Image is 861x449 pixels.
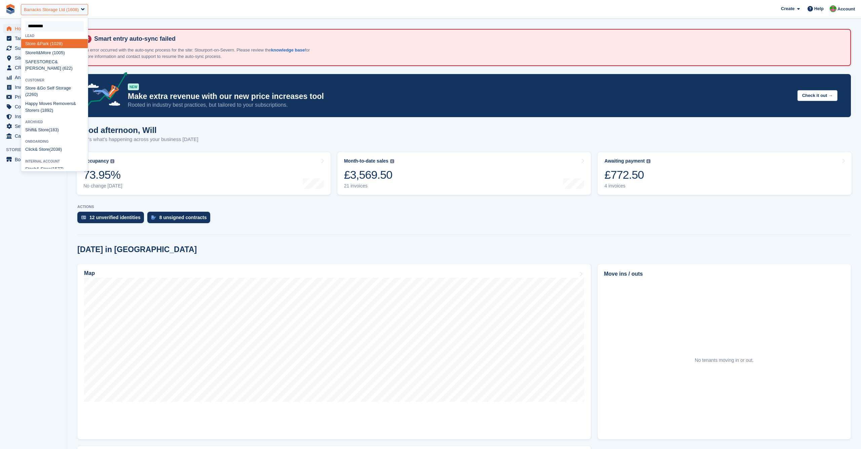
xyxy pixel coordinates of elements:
[15,34,55,43] span: Tasks
[15,63,55,72] span: CRM
[25,108,36,113] span: Store
[344,183,394,189] div: 21 invoices
[781,5,794,12] span: Create
[15,112,55,121] span: Insurance
[814,5,824,12] span: Help
[344,168,394,182] div: £3,569.50
[91,35,845,43] h4: Smart entry auto-sync failed
[21,34,88,38] div: Lead
[21,165,88,174] div: Stash (1577)
[5,4,15,14] img: stora-icon-8386f47178a22dfd0bd8f6a31ec36ba5ce8667c1dd55bd0f319d3a0aa187defe.svg
[15,73,55,82] span: Analytics
[128,92,792,101] p: Make extra revenue with our new price increases tool
[21,78,88,82] div: Customer
[21,48,88,57] div: It More (1005)
[3,102,64,111] a: menu
[25,85,36,91] span: Store
[21,83,88,99] div: Go Self Storage (2260)
[3,131,64,141] a: menu
[77,152,331,195] a: Occupancy 73.95% No change [DATE]
[3,43,64,53] a: menu
[646,159,650,163] img: icon-info-grey-7440780725fd019a000dd9b08b2336e03edf1995a4989e88bcd33f0948082b44.svg
[21,99,88,115] div: Happy Moves Removers rs (1892)
[77,245,197,254] h2: [DATE] in [GEOGRAPHIC_DATA]
[37,85,40,91] span: &
[604,270,845,278] h2: Move ins / outs
[77,126,198,135] h1: Good afternoon, Will
[15,43,55,53] span: Subscriptions
[38,127,48,132] span: Store
[598,152,852,195] a: Awaiting payment £772.50 4 invoices
[37,59,52,64] span: STORE
[37,41,40,46] span: &
[3,82,64,92] a: menu
[25,50,36,55] span: Store
[604,183,650,189] div: 4 invoices
[77,136,198,143] p: Here's what's happening across your business [DATE]
[55,59,58,64] span: &
[15,102,55,111] span: Coupons
[3,24,64,33] a: menu
[147,212,214,227] a: 8 unsigned contracts
[15,122,55,131] span: Settings
[15,82,55,92] span: Invoices
[83,168,122,182] div: 73.95%
[21,125,88,134] div: Shift (183)
[89,215,141,220] div: 12 unverified identities
[21,120,88,124] div: Archived
[15,24,55,33] span: Home
[21,140,88,143] div: Onboarding
[151,215,156,219] img: contract_signature_icon-13c848040528278c33f63329250d36e43548de30e8caae1d1a13099fd9432cc5.svg
[604,168,650,182] div: £772.50
[15,155,55,164] span: Booking Portal
[837,6,855,12] span: Account
[6,146,67,153] span: Storefront
[83,47,319,60] p: An error occurred with the auto-sync process for the site: Stourport-on-Severn. Please review the...
[797,90,837,101] button: Check it out →
[695,357,754,364] div: No tenants moving in or out.
[3,155,64,164] a: menu
[110,159,114,163] img: icon-info-grey-7440780725fd019a000dd9b08b2336e03edf1995a4989e88bcd33f0948082b44.svg
[390,159,394,163] img: icon-info-grey-7440780725fd019a000dd9b08b2336e03edf1995a4989e88bcd33f0948082b44.svg
[77,264,591,439] a: Map
[81,215,86,219] img: verify_identity-adf6edd0f0f0b5bbfe63781bf79b02c33cf7c696d77639b501bdc392416b5a36.svg
[83,158,109,164] div: Occupancy
[604,158,645,164] div: Awaiting payment
[24,6,79,13] div: Barracks Storage Ltd (1608)
[80,72,127,110] img: price-adjustments-announcement-icon-8257ccfd72463d97f412b2fc003d46551f7dbcb40ab6d574587a9cd5c0d94...
[84,270,95,276] h2: Map
[21,145,88,154] div: Click (2038)
[3,34,64,43] a: menu
[39,147,49,152] span: Store
[830,5,836,12] img: Will McNeilly
[128,83,139,90] div: NEW
[21,57,88,73] div: SAFE C [PERSON_NAME] (622)
[35,147,38,152] span: &
[159,215,207,220] div: 8 unsigned contracts
[3,92,64,102] a: menu
[41,166,51,171] span: Store
[83,183,122,189] div: No change [DATE]
[128,101,792,109] p: Rooted in industry best practices, but tailored to your subscriptions.
[3,53,64,63] a: menu
[271,47,305,53] a: knowledge base
[25,41,36,46] span: Store
[344,158,388,164] div: Month-to-date sales
[21,39,88,48] div: Park (1028)
[34,127,37,132] span: &
[3,63,64,72] a: menu
[15,131,55,141] span: Capital
[38,50,41,55] span: &
[73,101,76,106] span: &
[3,122,64,131] a: menu
[36,166,39,171] span: &
[77,212,147,227] a: 12 unverified identities
[15,92,55,102] span: Pricing
[3,112,64,121] a: menu
[337,152,591,195] a: Month-to-date sales £3,569.50 21 invoices
[3,73,64,82] a: menu
[15,53,55,63] span: Sites
[77,205,851,209] p: ACTIONS
[21,160,88,163] div: Internal account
